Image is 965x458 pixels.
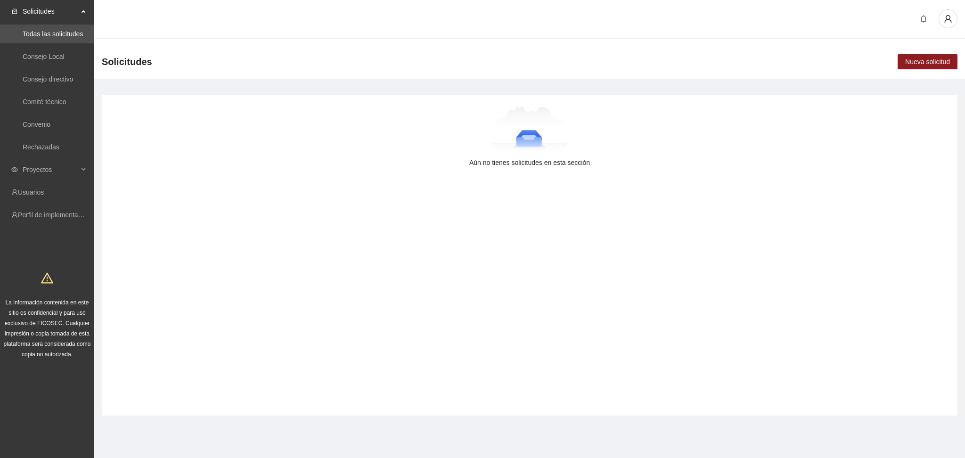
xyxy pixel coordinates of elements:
span: bell [916,15,931,23]
span: warning [41,272,53,284]
a: Rechazadas [23,143,59,151]
a: Usuarios [18,188,44,196]
a: Consejo directivo [23,75,73,83]
a: Consejo Local [23,53,65,60]
span: La información contenida en este sitio es confidencial y para uso exclusivo de FICOSEC. Cualquier... [4,299,91,358]
a: Comité técnico [23,98,66,106]
span: user [939,15,957,23]
a: Convenio [23,121,50,128]
button: bell [916,11,931,26]
a: Todas las solicitudes [23,30,83,38]
span: Nueva solicitud [905,57,950,67]
div: Aún no tienes solicitudes en esta sección [117,157,942,168]
span: eye [11,166,18,173]
span: Solicitudes [23,2,78,21]
img: Aún no tienes solicitudes en esta sección [491,106,568,154]
span: inbox [11,8,18,15]
button: Nueva solicitud [898,54,957,69]
span: Solicitudes [102,54,152,69]
button: user [939,9,957,28]
span: Proyectos [23,160,78,179]
a: Perfil de implementadora [18,211,91,219]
